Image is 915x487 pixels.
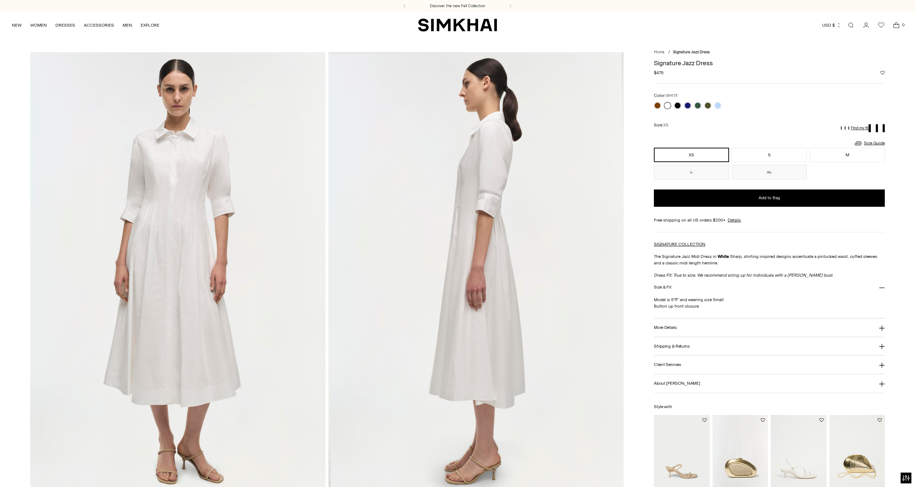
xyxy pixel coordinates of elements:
span: Sharp, shirting inspired designs accentuate a pintucked waist, cuffed sleeves and a classic midi ... [654,254,877,265]
button: Size & Fit [654,278,885,297]
button: Shipping & Returns [654,337,885,356]
h3: Size & Fit [654,285,671,290]
button: Add to Bag [654,189,885,207]
a: Home [654,50,664,54]
a: Size Guide [854,139,885,148]
button: Add to Wishlist [702,418,707,422]
a: Open cart modal [889,18,903,32]
button: M [810,148,885,162]
p: The Signature Jazz Midi Dress in . [654,253,885,266]
h1: Signature Jazz Dress [654,60,885,66]
button: More Details [654,318,885,337]
a: Go to the account page [859,18,873,32]
h6: Style with [654,405,885,409]
label: Color: [654,92,678,99]
a: Wishlist [874,18,888,32]
nav: breadcrumbs [654,49,885,55]
a: DRESSES [55,17,75,33]
p: Model is 5'11" and wearing size Small Button up front closure [654,296,885,309]
strong: White [718,254,729,259]
a: WOMEN [30,17,47,33]
a: ACCESSORIES [84,17,114,33]
a: EXPLORE [141,17,159,33]
a: SIGNATURE COLLECTION [654,242,705,247]
a: NEW [12,17,22,33]
button: USD $ [822,17,841,33]
span: WHITE [666,93,678,98]
button: Add to Wishlist [880,71,885,75]
h3: More Details [654,325,677,330]
span: We recommend sizing up for individuals with a [PERSON_NAME] bust. [697,273,833,278]
div: / [668,49,670,55]
button: Add to Wishlist [878,418,882,422]
a: Details [728,217,741,223]
button: S [732,148,807,162]
span: Add to Bag [759,195,780,201]
button: Client Services [654,356,885,374]
span: Signature Jazz Dress [673,50,710,54]
em: Dress Fit: True to size. [654,273,833,278]
button: XL [732,165,807,179]
h3: About [PERSON_NAME] [654,381,700,386]
a: SIMKHAI [418,18,497,32]
h3: Client Services [654,362,681,367]
label: Size: [654,122,668,129]
button: L [654,165,729,179]
h3: Shipping & Returns [654,344,690,349]
button: About [PERSON_NAME] [654,374,885,393]
span: XS [663,123,668,128]
a: Discover the new Fall Collection [430,3,485,9]
div: Free shipping on all US orders $200+ [654,217,885,223]
a: Open search modal [844,18,858,32]
span: $475 [654,70,664,76]
a: MEN [123,17,132,33]
button: Add to Wishlist [819,418,824,422]
span: 0 [900,22,906,28]
button: XS [654,148,729,162]
button: Add to Wishlist [761,418,765,422]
